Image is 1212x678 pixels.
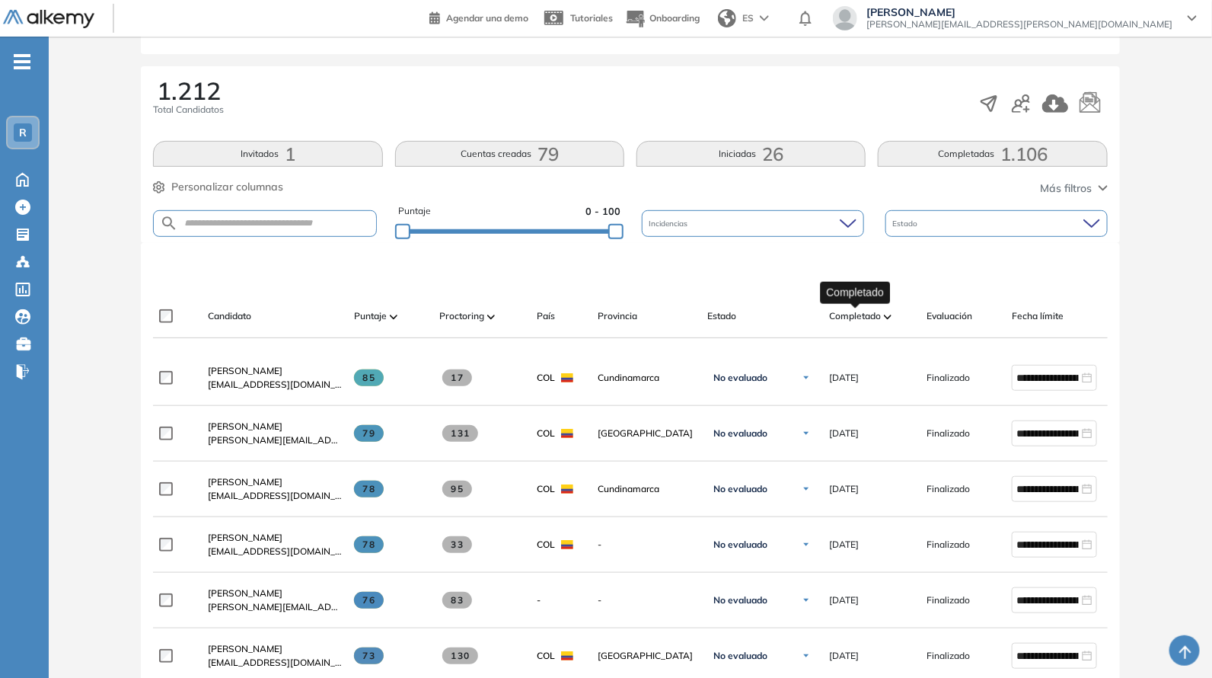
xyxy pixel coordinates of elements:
span: [EMAIL_ADDRESS][DOMAIN_NAME] [208,489,342,503]
span: [PERSON_NAME][EMAIL_ADDRESS][DOMAIN_NAME] [208,433,342,447]
span: Puntaje [354,309,387,323]
span: Candidato [208,309,251,323]
span: [GEOGRAPHIC_DATA] [598,649,695,663]
span: 85 [354,369,384,386]
span: No evaluado [713,372,767,384]
span: - [537,593,541,607]
span: [PERSON_NAME] [208,365,282,376]
img: Ícono de flecha [802,596,811,605]
span: [EMAIL_ADDRESS][DOMAIN_NAME] [208,545,342,558]
span: [DATE] [829,427,859,440]
span: R [19,126,27,139]
span: Onboarding [649,12,700,24]
span: [EMAIL_ADDRESS][DOMAIN_NAME] [208,656,342,670]
span: Más filtros [1041,181,1092,197]
img: Ícono de flecha [802,651,811,660]
span: No evaluado [713,650,767,662]
span: [DATE] [829,649,859,663]
img: COL [561,651,573,660]
span: 83 [442,592,472,609]
span: [PERSON_NAME] [208,532,282,543]
img: COL [561,540,573,549]
span: Cundinamarca [598,371,695,385]
span: - [598,538,695,552]
span: [DATE] [829,371,859,385]
img: Ícono de flecha [802,485,811,494]
span: Personalizar columnas [171,179,283,195]
img: [missing "en.ARROW_ALT" translation] [884,315,891,319]
span: Finalizado [927,371,970,385]
span: No evaluado [713,539,767,551]
span: 131 [442,425,478,442]
i: - [14,60,30,63]
img: [missing "en.ARROW_ALT" translation] [390,315,397,319]
span: 95 [442,481,472,497]
span: [PERSON_NAME] [208,421,282,432]
div: Estado [885,210,1108,237]
span: Puntaje [398,204,431,219]
a: [PERSON_NAME] [208,642,342,656]
span: 76 [354,592,384,609]
button: Completadas1.106 [878,141,1107,167]
span: Finalizado [927,482,970,496]
img: COL [561,373,573,382]
span: COL [537,371,555,385]
span: No evaluado [713,427,767,440]
img: [missing "en.ARROW_ALT" translation] [487,315,495,319]
img: Ícono de flecha [802,373,811,382]
span: Evaluación [927,309,972,323]
button: Iniciadas26 [636,141,866,167]
button: Cuentas creadas79 [395,141,624,167]
span: [PERSON_NAME][EMAIL_ADDRESS][DOMAIN_NAME] [208,600,342,614]
div: Completado [821,281,891,303]
span: - [598,593,695,607]
span: Cundinamarca [598,482,695,496]
span: [DATE] [829,593,859,607]
a: [PERSON_NAME] [208,475,342,489]
span: Finalizado [927,593,970,607]
span: Total Candidatos [153,103,224,117]
span: COL [537,538,555,552]
span: [PERSON_NAME] [208,643,282,654]
a: [PERSON_NAME] [208,364,342,378]
span: 17 [442,369,472,386]
span: Finalizado [927,427,970,440]
span: Estado [707,309,736,323]
span: 79 [354,425,384,442]
span: COL [537,649,555,663]
img: Logo [3,10,94,29]
img: COL [561,485,573,494]
span: Estado [893,218,921,229]
span: [EMAIL_ADDRESS][DOMAIN_NAME] [208,378,342,392]
span: Proctoring [439,309,484,323]
span: 33 [442,536,472,553]
button: Onboarding [625,2,700,35]
span: Provincia [598,309,637,323]
span: País [537,309,555,323]
a: [PERSON_NAME] [208,420,342,433]
span: 130 [442,648,478,664]
button: Más filtros [1041,181,1108,197]
img: Ícono de flecha [802,540,811,549]
span: [GEOGRAPHIC_DATA] [598,427,695,440]
span: 73 [354,648,384,664]
span: Fecha límite [1012,309,1064,323]
span: [PERSON_NAME] [208,587,282,599]
span: [DATE] [829,538,859,552]
img: Ícono de flecha [802,429,811,438]
button: Personalizar columnas [153,179,283,195]
a: [PERSON_NAME] [208,531,342,545]
span: No evaluado [713,594,767,606]
span: ES [742,11,754,25]
span: 78 [354,481,384,497]
span: Tutoriales [570,12,613,24]
a: [PERSON_NAME] [208,587,342,600]
span: 1.212 [157,78,221,103]
span: 78 [354,536,384,553]
span: COL [537,427,555,440]
span: [PERSON_NAME][EMAIL_ADDRESS][PERSON_NAME][DOMAIN_NAME] [866,18,1172,30]
span: [PERSON_NAME] [208,476,282,488]
span: Finalizado [927,649,970,663]
span: COL [537,482,555,496]
span: [PERSON_NAME] [866,6,1172,18]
